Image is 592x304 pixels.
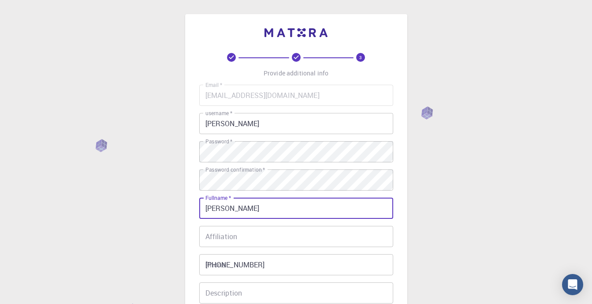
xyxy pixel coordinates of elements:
label: username [205,109,232,117]
text: 3 [359,54,362,60]
label: Password [205,138,232,145]
label: Email [205,81,222,89]
label: Password confirmation [205,166,265,173]
div: Open Intercom Messenger [562,274,583,295]
label: Fullname [205,194,231,202]
p: Provide additional info [264,69,328,78]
